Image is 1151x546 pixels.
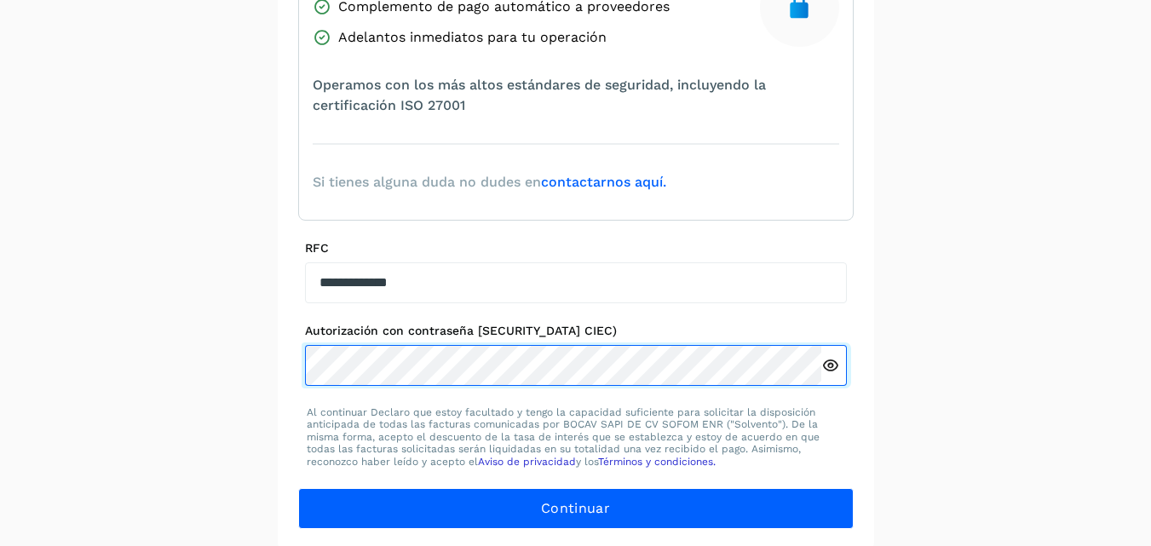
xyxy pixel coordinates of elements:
[298,488,854,529] button: Continuar
[305,324,847,338] label: Autorización con contraseña [SECURITY_DATA] CIEC)
[541,499,610,518] span: Continuar
[338,27,607,48] span: Adelantos inmediatos para tu operación
[307,406,845,468] p: Al continuar Declaro que estoy facultado y tengo la capacidad suficiente para solicitar la dispos...
[313,75,839,116] span: Operamos con los más altos estándares de seguridad, incluyendo la certificación ISO 27001
[313,172,666,193] span: Si tienes alguna duda no dudes en
[541,174,666,190] a: contactarnos aquí.
[305,241,847,256] label: RFC
[478,456,576,468] a: Aviso de privacidad
[598,456,716,468] a: Términos y condiciones.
